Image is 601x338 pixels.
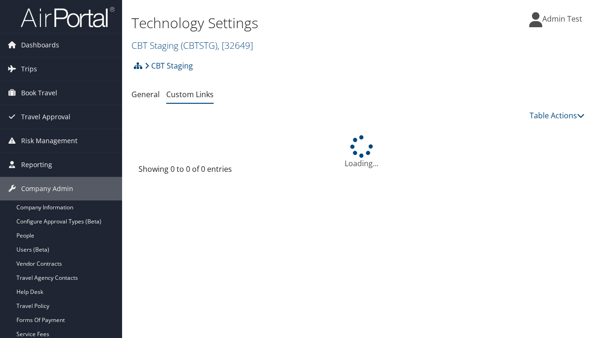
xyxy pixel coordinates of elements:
span: Reporting [21,153,52,177]
span: Company Admin [21,177,73,200]
span: , [ 32649 ] [217,39,253,52]
div: Loading... [131,135,592,169]
span: Book Travel [21,81,57,105]
span: Dashboards [21,33,59,57]
img: airportal-logo.png [21,6,115,28]
span: Admin Test [542,14,582,24]
a: Table Actions [530,110,585,121]
span: Trips [21,57,37,81]
a: CBT Staging [131,39,253,52]
h1: Technology Settings [131,13,438,33]
a: General [131,89,160,100]
span: Travel Approval [21,105,70,129]
span: Risk Management [21,129,77,153]
a: CBT Staging [145,56,193,75]
a: Custom Links [166,89,214,100]
span: ( CBTSTG ) [181,39,217,52]
div: Showing 0 to 0 of 0 entries [139,163,239,179]
a: Admin Test [529,5,592,33]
